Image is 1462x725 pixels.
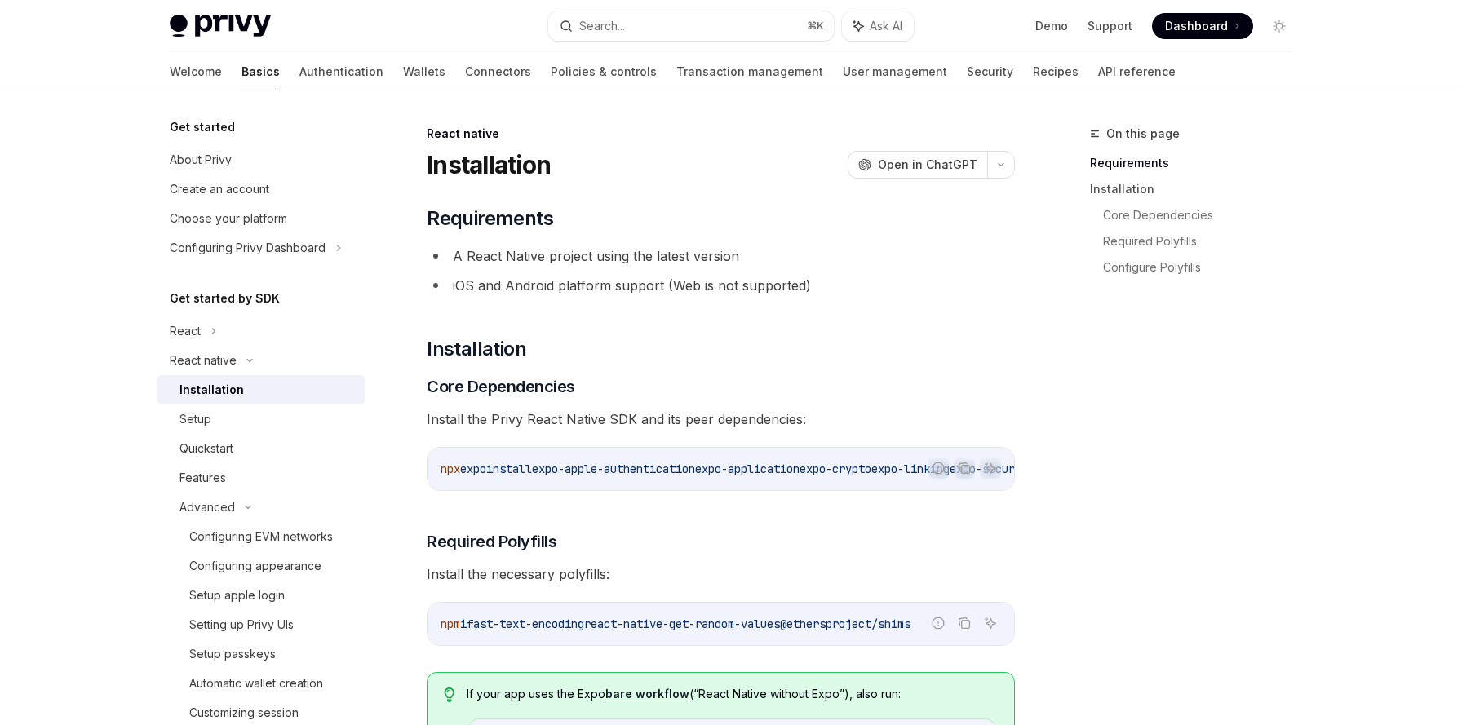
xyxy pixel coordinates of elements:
span: On this page [1106,124,1180,144]
div: Setup apple login [189,586,285,605]
span: expo-apple-authentication [532,462,695,476]
a: Quickstart [157,434,365,463]
span: Install the necessary polyfills: [427,563,1015,586]
img: light logo [170,15,271,38]
span: Core Dependencies [427,375,575,398]
a: Dashboard [1152,13,1253,39]
button: Open in ChatGPT [848,151,987,179]
h1: Installation [427,150,551,179]
a: Setup [157,404,365,434]
div: Create an account [170,179,269,199]
span: Dashboard [1165,18,1228,34]
span: ⌘ K [807,20,824,33]
span: Open in ChatGPT [878,157,977,173]
a: Setup passkeys [157,639,365,669]
button: Ask AI [980,612,1001,634]
a: Basics [241,52,280,91]
span: Requirements [427,206,553,232]
a: Transaction management [676,52,823,91]
span: i [460,617,467,631]
li: iOS and Android platform support (Web is not supported) [427,274,1015,297]
div: Automatic wallet creation [189,674,323,693]
span: fast-text-encoding [467,617,584,631]
a: User management [843,52,947,91]
button: Report incorrect code [928,612,949,634]
a: Installation [157,375,365,404]
span: npx [441,462,460,476]
div: React [170,321,201,341]
a: Configuring EVM networks [157,522,365,551]
button: Search...⌘K [548,11,834,41]
div: Choose your platform [170,209,287,228]
span: Install the Privy React Native SDK and its peer dependencies: [427,408,1015,431]
a: Requirements [1090,150,1305,176]
span: react-native-get-random-values [584,617,780,631]
div: Setting up Privy UIs [189,615,294,634]
a: Choose your platform [157,204,365,233]
a: Welcome [170,52,222,91]
a: Demo [1035,18,1068,34]
div: Advanced [179,497,235,517]
a: Required Polyfills [1103,228,1305,254]
div: Setup passkeys [189,644,276,664]
a: Policies & controls [551,52,657,91]
div: Configuring EVM networks [189,527,333,546]
a: Authentication [299,52,383,91]
button: Toggle dark mode [1266,13,1292,39]
span: expo-linking [871,462,950,476]
li: A React Native project using the latest version [427,245,1015,267]
a: Installation [1090,176,1305,202]
span: @ethersproject/shims [780,617,910,631]
a: Recipes [1033,52,1079,91]
div: Setup [179,409,211,429]
svg: Tip [444,687,455,702]
a: Configure Polyfills [1103,254,1305,281]
a: Security [967,52,1013,91]
span: expo-application [695,462,800,476]
span: Ask AI [870,18,902,34]
div: React native [427,126,1015,142]
span: npm [441,617,460,631]
span: Required Polyfills [427,530,556,553]
button: Report incorrect code [928,458,949,479]
a: Connectors [465,52,531,91]
a: Setting up Privy UIs [157,610,365,639]
span: expo [460,462,486,476]
a: Features [157,463,365,493]
div: Configuring Privy Dashboard [170,238,326,258]
a: Core Dependencies [1103,202,1305,228]
button: Ask AI [842,11,914,41]
span: If your app uses the Expo (“React Native without Expo”), also run: [467,686,998,702]
button: Copy the contents from the code block [954,458,975,479]
span: install [486,462,532,476]
div: Search... [579,16,625,36]
a: Configuring appearance [157,551,365,581]
a: Automatic wallet creation [157,669,365,698]
span: expo-crypto [800,462,871,476]
a: Support [1088,18,1132,34]
a: Wallets [403,52,445,91]
button: Ask AI [980,458,1001,479]
a: Create an account [157,175,365,204]
a: bare workflow [605,687,689,701]
a: API reference [1098,52,1176,91]
h5: Get started by SDK [170,289,280,308]
h5: Get started [170,117,235,137]
div: About Privy [170,150,232,170]
a: About Privy [157,145,365,175]
a: Setup apple login [157,581,365,610]
div: Features [179,468,226,488]
div: React native [170,351,237,370]
div: Installation [179,380,244,400]
span: expo-secure-store [950,462,1061,476]
span: Installation [427,336,526,362]
button: Copy the contents from the code block [954,612,975,634]
div: Configuring appearance [189,556,321,576]
div: Quickstart [179,439,233,458]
